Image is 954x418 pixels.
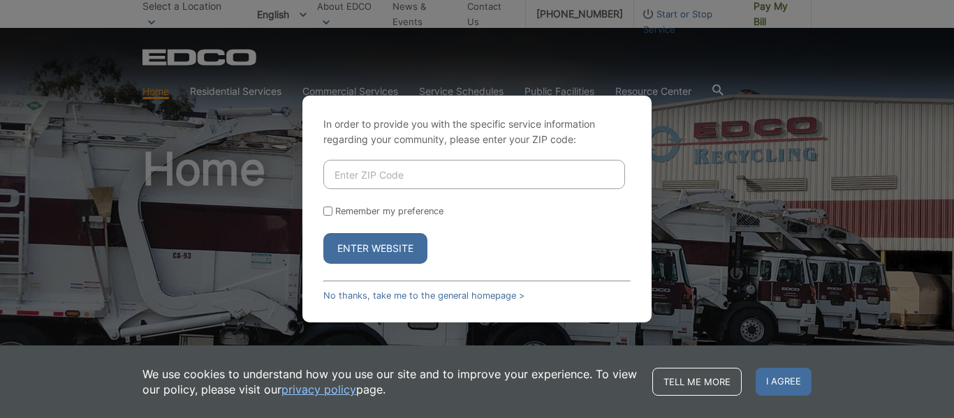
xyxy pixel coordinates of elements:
a: Tell me more [652,368,742,396]
p: In order to provide you with the specific service information regarding your community, please en... [323,117,631,147]
span: I agree [756,368,812,396]
input: Enter ZIP Code [323,160,625,189]
a: No thanks, take me to the general homepage > [323,290,524,301]
button: Enter Website [323,233,427,264]
a: privacy policy [281,382,356,397]
p: We use cookies to understand how you use our site and to improve your experience. To view our pol... [142,366,638,397]
label: Remember my preference [335,206,443,216]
